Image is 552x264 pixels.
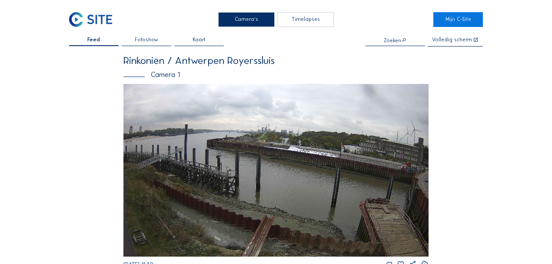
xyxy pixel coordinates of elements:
[218,12,275,27] div: Camera's
[193,37,206,43] span: Kaart
[432,37,472,43] div: Volledig scherm
[277,12,334,27] div: Timelapses
[69,12,119,27] a: C-SITE Logo
[87,37,100,43] span: Feed
[69,12,113,27] img: C-SITE Logo
[135,37,158,43] span: Fotoshow
[123,56,429,66] div: Rinkoniën / Antwerpen Royerssluis
[123,71,429,78] div: Camera 1
[433,12,483,27] a: Mijn C-Site
[123,84,429,257] img: Image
